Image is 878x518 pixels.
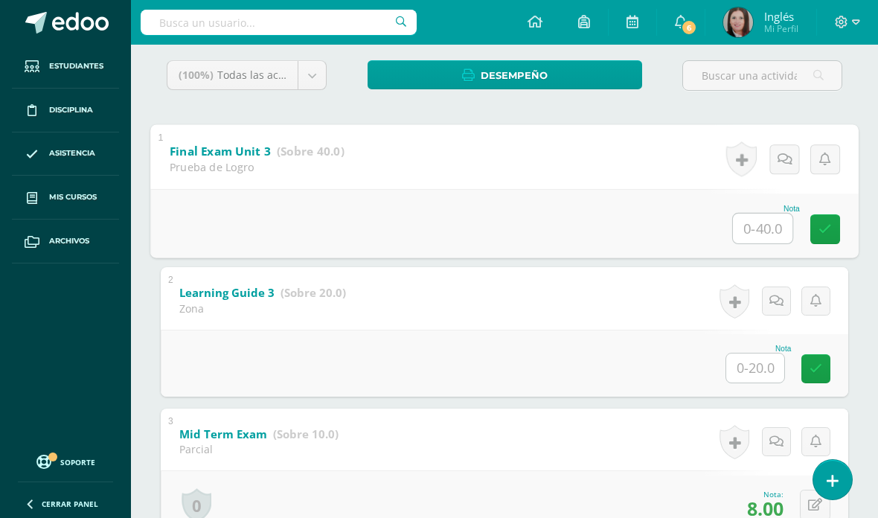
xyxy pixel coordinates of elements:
span: (100%) [179,68,214,82]
span: Todas las actividades de esta unidad [217,68,402,82]
a: Asistencia [12,132,119,176]
a: Final Exam Unit 3 (Sobre 40.0) [170,139,345,163]
a: Mis cursos [12,176,119,220]
b: Mid Term Exam [179,426,267,441]
span: Mis cursos [49,191,97,203]
span: Estudiantes [49,60,103,72]
span: Cerrar panel [42,499,98,509]
a: (100%)Todas las actividades de esta unidad [167,61,326,89]
div: Nota [725,345,791,353]
div: Zona [179,301,346,316]
b: Learning Guide 3 [179,285,275,300]
input: 0-20.0 [726,354,784,383]
a: Desempeño [368,60,642,89]
input: 0-40.0 [733,213,792,243]
a: Learning Guide 3 (Sobre 20.0) [179,281,346,305]
strong: (Sobre 10.0) [273,426,339,441]
span: Mi Perfil [764,22,798,35]
div: Nota [732,204,800,212]
span: Asistencia [49,147,95,159]
span: Inglés [764,9,798,24]
input: Buscar una actividad aquí... [683,61,842,90]
input: Busca un usuario... [141,10,417,35]
div: Prueba de Logro [170,159,345,174]
div: Nota: [747,489,784,499]
div: Parcial [179,442,339,456]
span: Archivos [49,235,89,247]
strong: (Sobre 40.0) [277,143,345,159]
a: Disciplina [12,89,119,132]
b: Final Exam Unit 3 [170,143,271,159]
a: Archivos [12,220,119,263]
a: Soporte [18,451,113,471]
a: Estudiantes [12,45,119,89]
span: 6 [681,19,697,36]
strong: (Sobre 20.0) [281,285,346,300]
span: Soporte [60,457,95,467]
span: Desempeño [481,62,548,89]
img: e03ec1ec303510e8e6f60bf4728ca3bf.png [723,7,753,37]
a: Mid Term Exam (Sobre 10.0) [179,423,339,447]
span: Disciplina [49,104,93,116]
